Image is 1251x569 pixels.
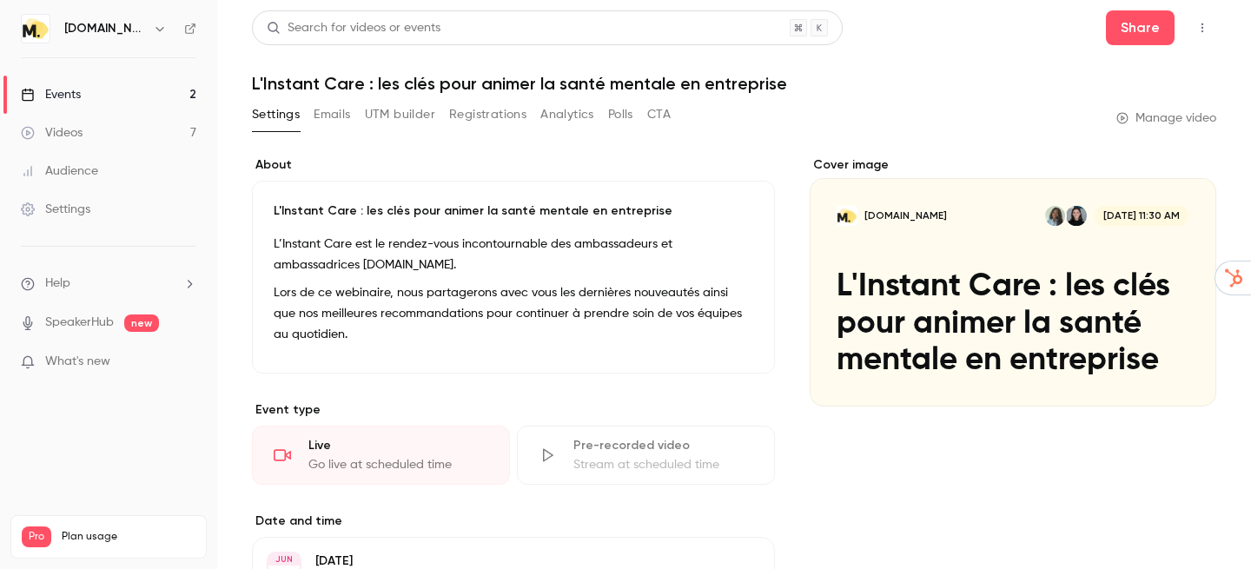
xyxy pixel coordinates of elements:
[21,124,83,142] div: Videos
[540,101,594,129] button: Analytics
[267,19,440,37] div: Search for videos or events
[124,314,159,332] span: new
[45,353,110,371] span: What's new
[810,156,1216,174] label: Cover image
[365,101,435,129] button: UTM builder
[21,86,81,103] div: Events
[62,530,195,544] span: Plan usage
[274,234,753,275] p: L’Instant Care est le rendez-vous incontournable des ambassadeurs et ambassadrices [DOMAIN_NAME].
[268,553,300,566] div: JUN
[45,314,114,332] a: SpeakerHub
[64,20,146,37] h6: [DOMAIN_NAME]
[252,73,1216,94] h1: L'Instant Care : les clés pour animer la santé mentale en entreprise
[274,202,753,220] p: L'Instant Care : les clés pour animer la santé mentale en entreprise
[573,437,753,454] div: Pre-recorded video
[175,354,196,370] iframe: Noticeable Trigger
[1106,10,1175,45] button: Share
[21,275,196,293] li: help-dropdown-opener
[274,282,753,345] p: Lors de ce webinaire, nous partagerons avec vous les dernières nouveautés ainsi que nos meilleure...
[647,101,671,129] button: CTA
[252,513,775,530] label: Date and time
[252,156,775,174] label: About
[45,275,70,293] span: Help
[308,456,488,473] div: Go live at scheduled time
[314,101,350,129] button: Emails
[573,456,753,473] div: Stream at scheduled time
[1116,109,1216,127] a: Manage video
[21,201,90,218] div: Settings
[252,401,775,419] p: Event type
[517,426,775,485] div: Pre-recorded videoStream at scheduled time
[22,526,51,547] span: Pro
[252,426,510,485] div: LiveGo live at scheduled time
[449,101,526,129] button: Registrations
[252,101,300,129] button: Settings
[22,15,50,43] img: moka.care
[21,162,98,180] div: Audience
[608,101,633,129] button: Polls
[810,156,1216,407] section: Cover image
[308,437,488,454] div: Live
